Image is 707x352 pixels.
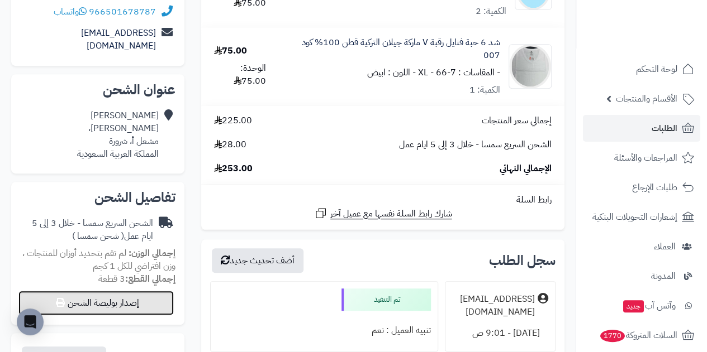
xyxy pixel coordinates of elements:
div: [PERSON_NAME] [PERSON_NAME]، مشعل أ، شرورة المملكة العربية السعودية [77,109,159,160]
a: طلبات الإرجاع [583,174,700,201]
button: أضف تحديث جديد [212,248,303,273]
small: - المقاسات : XL - 66-7 [418,66,500,79]
a: شد 6 حبة فنايل رقبة V ماركة جيلان التركية قطن 100% كود 007 [292,36,500,62]
strong: إجمالي القطع: [125,272,175,286]
a: الطلبات [583,115,700,142]
span: الشحن السريع سمسا - خلال 3 إلى 5 ايام عمل [399,138,552,151]
h3: سجل الطلب [489,254,556,267]
span: إشعارات التحويلات البنكية [592,209,677,225]
span: الطلبات [652,120,677,136]
div: [EMAIL_ADDRESS][DOMAIN_NAME] [452,293,535,319]
span: الإجمالي النهائي [500,162,552,175]
a: [EMAIL_ADDRESS][DOMAIN_NAME] [81,26,156,52]
h2: تفاصيل الشحن [20,191,175,204]
span: ( شحن سمسا ) [72,229,124,243]
span: طلبات الإرجاع [632,180,677,195]
small: 3 قطعة [98,272,175,286]
span: جديد [623,300,644,312]
span: 225.00 [214,114,252,127]
div: الوحدة: 75.00 [214,62,266,88]
span: السلات المتروكة [599,327,677,343]
a: المدونة [583,263,700,290]
a: السلات المتروكة1770 [583,322,700,349]
div: Open Intercom Messenger [17,308,44,335]
span: المراجعات والأسئلة [614,150,677,166]
span: العملاء [654,239,676,254]
a: وآتس آبجديد [583,292,700,319]
div: الكمية: 1 [469,84,500,97]
a: 966501678787 [89,5,156,18]
div: 75.00 [214,45,247,57]
span: لوحة التحكم [636,61,677,77]
a: العملاء [583,233,700,260]
small: - اللون : ابيض [367,66,416,79]
a: شارك رابط السلة نفسها مع عميل آخر [314,206,452,220]
span: لم تقم بتحديد أوزان للمنتجات ، وزن افتراضي للكل 1 كجم [22,247,175,273]
span: شارك رابط السلة نفسها مع عميل آخر [330,208,452,220]
span: الأقسام والمنتجات [616,91,677,107]
strong: إجمالي الوزن: [129,247,175,260]
h2: عنوان الشحن [20,83,175,97]
div: الكمية: 2 [476,5,506,18]
div: رابط السلة [206,194,560,206]
a: إشعارات التحويلات البنكية [583,204,700,230]
div: تنبيه العميل : نعم [217,320,431,341]
span: 253.00 [214,162,253,175]
span: 28.00 [214,138,246,151]
div: الشحن السريع سمسا - خلال 3 إلى 5 ايام عمل [20,217,153,243]
img: 1755160786-WhatsApp%20Image%202025-08-14%20at%2011.36.18%20AM-90x90.jpeg [509,44,551,89]
span: المدونة [651,268,676,284]
button: إصدار بوليصة الشحن [18,291,174,315]
div: [DATE] - 9:01 ص [452,322,548,344]
a: واتساب [54,5,87,18]
span: وآتس آب [622,298,676,314]
span: 1770 [600,330,625,342]
a: لوحة التحكم [583,56,700,83]
span: إجمالي سعر المنتجات [482,114,552,127]
div: تم التنفيذ [341,288,431,311]
a: المراجعات والأسئلة [583,144,700,171]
